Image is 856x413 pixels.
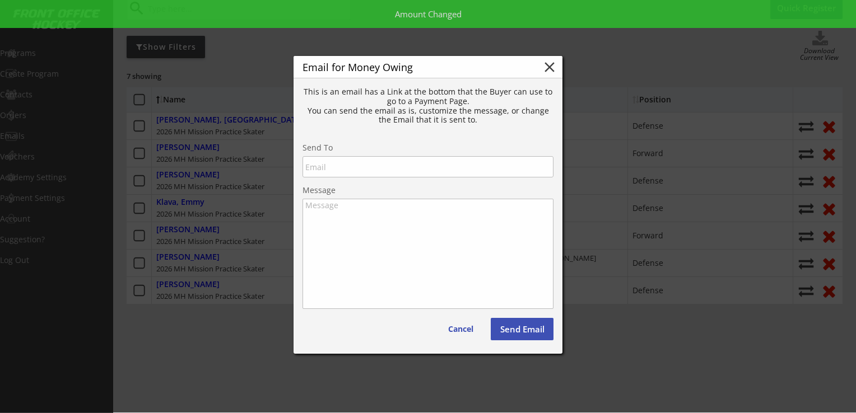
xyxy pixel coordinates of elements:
[303,87,553,135] div: This is an email has a Link at the bottom that the Buyer can use to go to a Payment Page. You can...
[303,62,541,72] div: Email for Money Owing
[303,186,553,196] div: Message
[541,59,558,76] button: close
[437,318,485,340] button: Cancel
[303,144,459,154] div: Send To
[491,318,553,340] button: Send Email
[303,156,553,177] input: Email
